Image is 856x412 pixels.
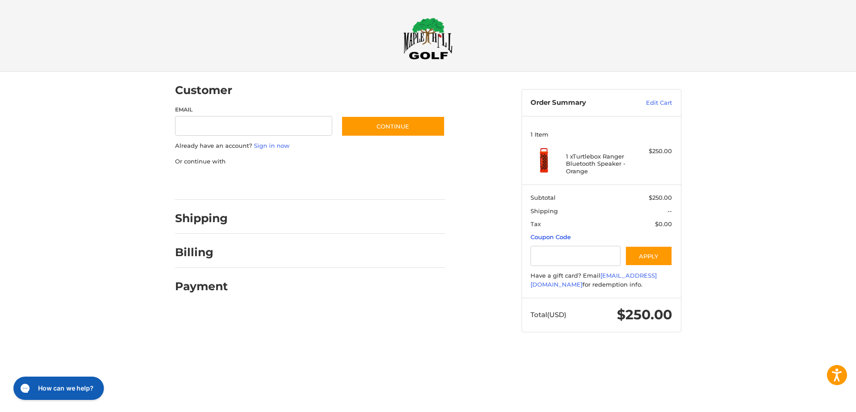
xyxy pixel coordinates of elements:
[175,142,445,150] p: Already have an account?
[649,194,672,201] span: $250.00
[175,106,333,114] label: Email
[254,142,290,149] a: Sign in now
[248,175,315,191] iframe: PayPal-paylater
[531,272,657,288] a: [EMAIL_ADDRESS][DOMAIN_NAME]
[403,17,453,60] img: Maple Hill Golf
[175,157,445,166] p: Or continue with
[175,245,227,259] h2: Billing
[531,131,672,138] h3: 1 Item
[531,220,541,227] span: Tax
[637,147,672,156] div: $250.00
[175,211,228,225] h2: Shipping
[9,373,107,403] iframe: Gorgias live chat messenger
[531,99,627,107] h3: Order Summary
[566,153,634,175] h4: 1 x Turtlebox Ranger Bluetooth Speaker - Orange
[531,207,558,215] span: Shipping
[625,246,672,266] button: Apply
[531,194,556,201] span: Subtotal
[175,279,228,293] h2: Payment
[341,116,445,137] button: Continue
[782,388,856,412] iframe: Google Customer Reviews
[531,271,672,289] div: Have a gift card? Email for redemption info.
[531,310,566,319] span: Total (USD)
[655,220,672,227] span: $0.00
[668,207,672,215] span: --
[531,233,571,240] a: Coupon Code
[617,306,672,323] span: $250.00
[172,175,239,191] iframe: PayPal-paypal
[175,83,232,97] h2: Customer
[531,246,621,266] input: Gift Certificate or Coupon Code
[324,175,391,191] iframe: PayPal-venmo
[627,99,672,107] a: Edit Cart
